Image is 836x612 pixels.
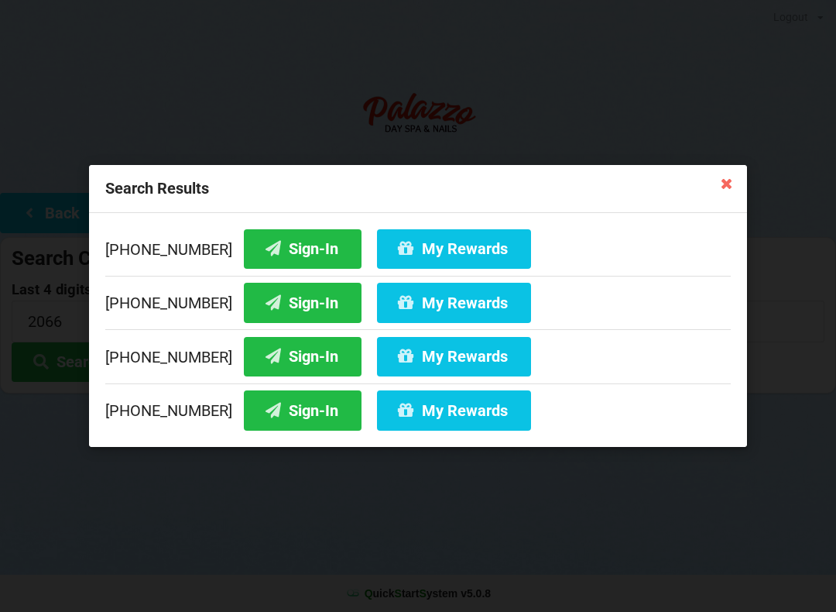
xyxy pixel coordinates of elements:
[244,283,361,322] button: Sign-In
[105,276,731,330] div: [PHONE_NUMBER]
[105,383,731,431] div: [PHONE_NUMBER]
[105,329,731,383] div: [PHONE_NUMBER]
[244,337,361,376] button: Sign-In
[89,165,747,213] div: Search Results
[377,229,531,269] button: My Rewards
[377,390,531,430] button: My Rewards
[377,337,531,376] button: My Rewards
[244,390,361,430] button: Sign-In
[244,229,361,269] button: Sign-In
[377,283,531,322] button: My Rewards
[105,229,731,276] div: [PHONE_NUMBER]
